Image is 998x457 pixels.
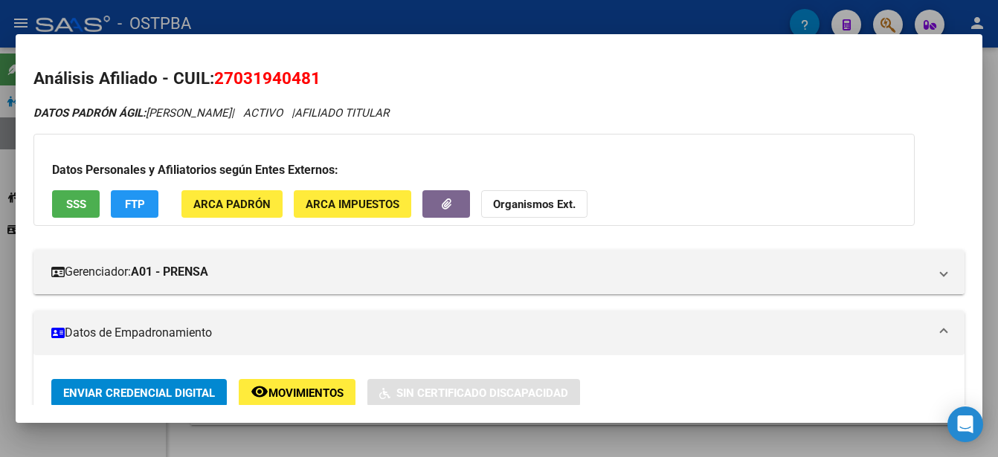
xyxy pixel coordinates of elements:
[111,190,158,218] button: FTP
[52,190,100,218] button: SSS
[214,68,321,88] span: 27031940481
[33,311,965,355] mat-expansion-panel-header: Datos de Empadronamiento
[268,386,344,400] span: Movimientos
[33,250,965,294] mat-expansion-panel-header: Gerenciador:A01 - PRENSA
[33,66,965,91] h2: Análisis Afiliado - CUIL:
[66,198,86,211] span: SSS
[251,383,268,401] mat-icon: remove_red_eye
[33,106,146,120] strong: DATOS PADRÓN ÁGIL:
[125,198,145,211] span: FTP
[33,106,389,120] i: | ACTIVO |
[51,263,929,281] mat-panel-title: Gerenciador:
[481,190,587,218] button: Organismos Ext.
[52,161,896,179] h3: Datos Personales y Afiliatorios según Entes Externos:
[493,198,576,211] strong: Organismos Ext.
[193,198,271,211] span: ARCA Padrón
[131,263,208,281] strong: A01 - PRENSA
[306,198,399,211] span: ARCA Impuestos
[947,406,983,442] div: Open Intercom Messenger
[294,190,411,218] button: ARCA Impuestos
[181,190,283,218] button: ARCA Padrón
[239,379,355,406] button: Movimientos
[33,106,231,120] span: [PERSON_NAME]
[63,386,215,400] span: Enviar Credencial Digital
[367,379,580,406] button: Sin Certificado Discapacidad
[51,379,227,406] button: Enviar Credencial Digital
[51,324,929,342] mat-panel-title: Datos de Empadronamiento
[396,386,568,400] span: Sin Certificado Discapacidad
[294,106,389,120] span: AFILIADO TITULAR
